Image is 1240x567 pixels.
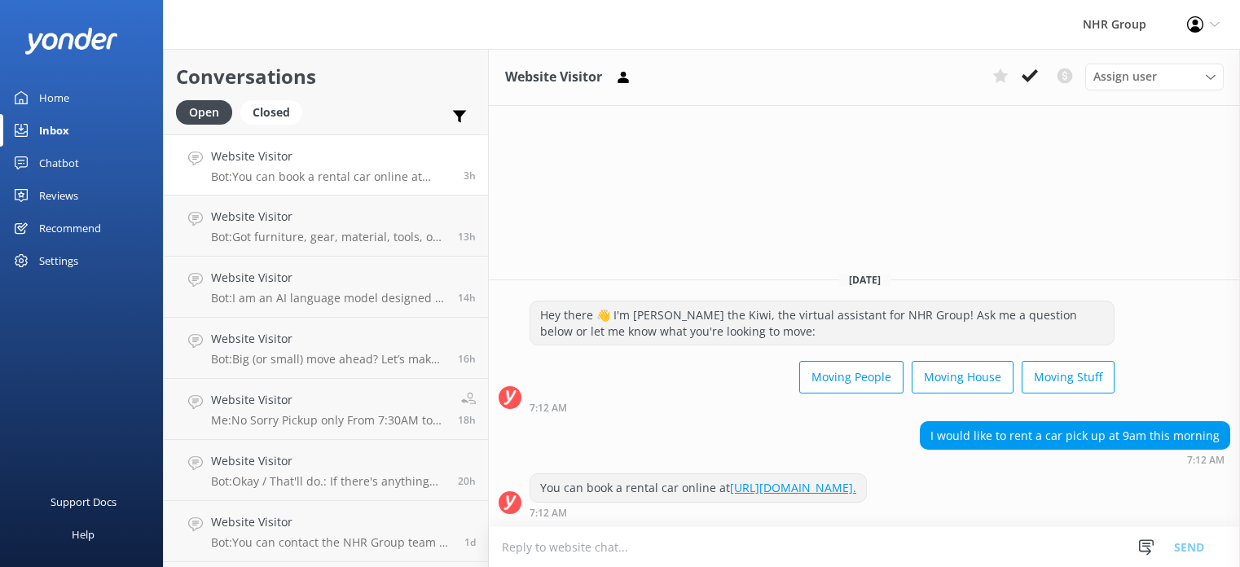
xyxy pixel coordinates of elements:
p: Bot: You can book a rental car online at [URL][DOMAIN_NAME]. [211,169,451,184]
img: yonder-white-logo.png [24,28,118,55]
span: Oct 07 2025 04:22pm (UTC +13:00) Pacific/Auckland [458,413,476,427]
div: Hey there 👋 I'm [PERSON_NAME] the Kiwi, the virtual assistant for NHR Group! Ask me a question be... [530,301,1114,345]
div: Closed [240,100,302,125]
button: Moving Stuff [1022,361,1115,393]
div: Support Docs [51,486,117,518]
a: [URL][DOMAIN_NAME]. [730,480,856,495]
a: Website VisitorBot:Got furniture, gear, material, tools, or freight to move? Take our quiz to fin... [164,196,488,257]
a: Website VisitorBot:You can contact the NHR Group team at 0800 110 110.1d [164,501,488,562]
p: Bot: Got furniture, gear, material, tools, or freight to move? Take our quiz to find the best veh... [211,230,446,244]
p: Bot: Big (or small) move ahead? Let’s make sure you’ve got the right wheels. Take our quick quiz ... [211,352,446,367]
p: Bot: Okay / That'll do.: If there's anything else I can help with, let me know! [211,474,446,489]
div: Oct 08 2025 07:12am (UTC +13:00) Pacific/Auckland [530,507,867,518]
div: Oct 08 2025 07:12am (UTC +13:00) Pacific/Auckland [530,402,1115,413]
h4: Website Visitor [211,452,446,470]
span: Oct 07 2025 06:05pm (UTC +13:00) Pacific/Auckland [458,352,476,366]
div: Settings [39,244,78,277]
div: Recommend [39,212,101,244]
div: Reviews [39,179,78,212]
div: Open [176,100,232,125]
a: Website VisitorMe:No Sorry Pickup only From 7:30AM to between 5:00PM.18h [164,379,488,440]
h4: Website Visitor [211,208,446,226]
div: Home [39,81,69,114]
span: Oct 07 2025 08:37am (UTC +13:00) Pacific/Auckland [464,535,476,549]
span: Oct 07 2025 09:26pm (UTC +13:00) Pacific/Auckland [458,230,476,244]
h4: Website Visitor [211,513,452,531]
div: You can book a rental car online at [530,474,866,502]
h4: Website Visitor [211,391,446,409]
div: Assign User [1085,64,1224,90]
h2: Conversations [176,61,476,92]
h4: Website Visitor [211,330,446,348]
div: Chatbot [39,147,79,179]
p: Bot: You can contact the NHR Group team at 0800 110 110. [211,535,452,550]
h4: Website Visitor [211,269,446,287]
strong: 7:12 AM [530,508,567,518]
p: Bot: I am an AI language model designed to answer your questions based on a knowledge base provid... [211,291,446,305]
a: Website VisitorBot:Big (or small) move ahead? Let’s make sure you’ve got the right wheels. Take o... [164,318,488,379]
button: Moving House [912,361,1014,393]
h4: Website Visitor [211,147,451,165]
a: Open [176,103,240,121]
span: Oct 07 2025 01:50pm (UTC +13:00) Pacific/Auckland [458,474,476,488]
span: [DATE] [839,273,890,287]
div: Help [72,518,95,551]
a: Website VisitorBot:Okay / That'll do.: If there's anything else I can help with, let me know!20h [164,440,488,501]
a: Closed [240,103,310,121]
a: Website VisitorBot:I am an AI language model designed to answer your questions based on a knowled... [164,257,488,318]
div: Inbox [39,114,69,147]
p: Me: No Sorry Pickup only From 7:30AM to between 5:00PM. [211,413,446,428]
strong: 7:12 AM [530,403,567,413]
a: Website VisitorBot:You can book a rental car online at [URL][DOMAIN_NAME].3h [164,134,488,196]
strong: 7:12 AM [1187,455,1225,465]
div: I would like to rent a car pick up at 9am this morning [921,422,1229,450]
h3: Website Visitor [505,67,602,88]
div: Oct 08 2025 07:12am (UTC +13:00) Pacific/Auckland [920,454,1230,465]
span: Oct 07 2025 08:17pm (UTC +13:00) Pacific/Auckland [458,291,476,305]
span: Oct 08 2025 07:12am (UTC +13:00) Pacific/Auckland [464,169,476,182]
button: Moving People [799,361,904,393]
span: Assign user [1093,68,1157,86]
